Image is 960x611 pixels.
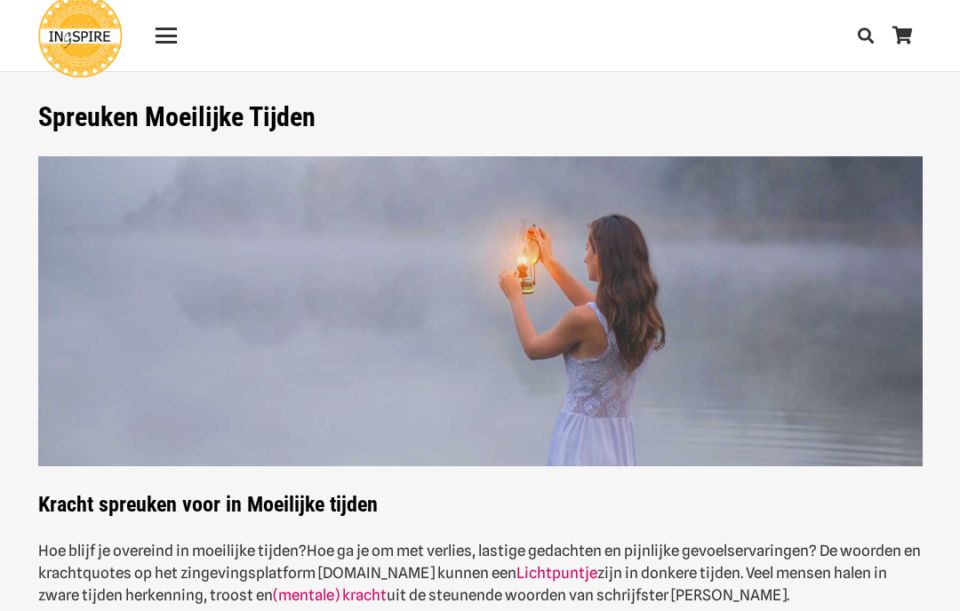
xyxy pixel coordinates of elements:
strong: Hoe ga je om met verlies, lastige gedachten en pijnlijke gevoelservaringen? De woorden en krachtq... [38,542,921,604]
h1: Spreuken Moeilijke Tijden [38,101,923,133]
a: Menu [143,25,188,46]
img: Spreuken als steun en hoop in zware moeilijke tijden citaten van Ingspire [38,156,923,467]
strong: Kracht spreuken voor in Moeilijke tijden [38,492,378,517]
a: (mentale) kracht [273,586,387,604]
a: Zoeken [848,13,884,58]
a: Lichtpuntje [516,564,597,582]
strong: Hoe blijf je overeind in moeilijke tijden? [38,542,307,559]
